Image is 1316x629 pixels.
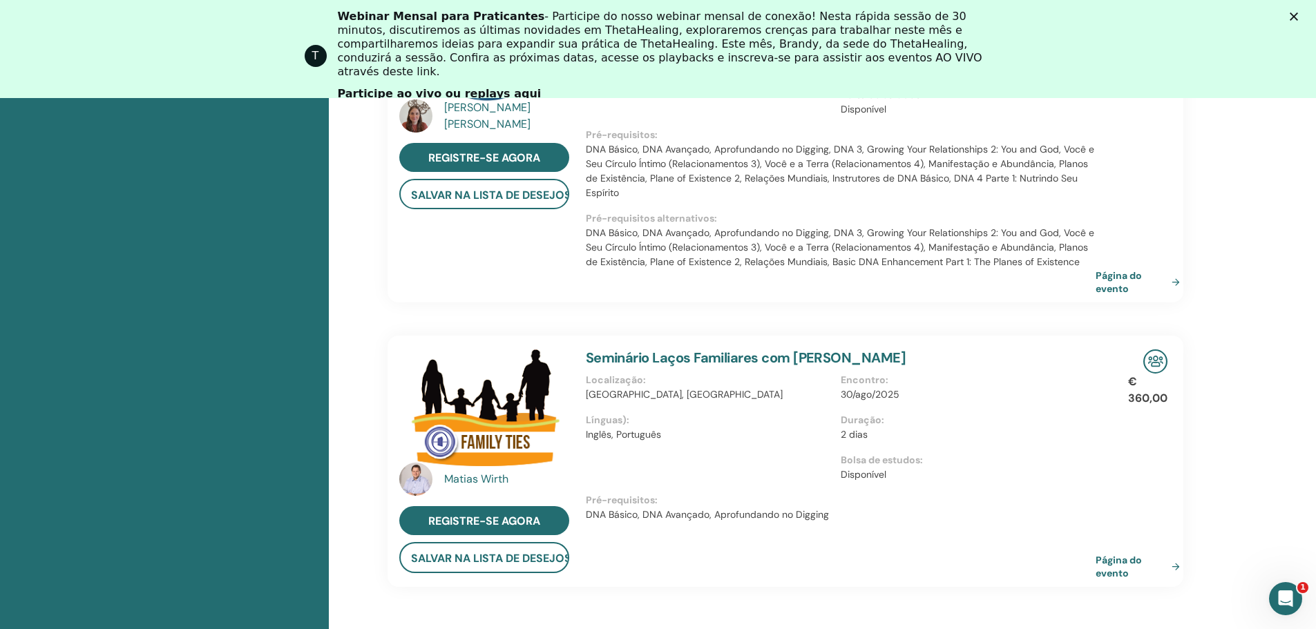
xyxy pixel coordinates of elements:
[411,188,571,202] font: salvar na lista de desejos
[586,349,906,367] a: Seminário Laços Familiares com [PERSON_NAME]
[586,508,829,521] font: DNA Básico, DNA Avançado, Aprofundando no Digging
[399,179,569,209] button: salvar na lista de desejos
[312,49,319,62] font: T
[841,88,920,101] font: Bolsa de estudos
[841,454,920,466] font: Bolsa de estudos
[399,542,569,572] button: salvar na lista de desejos
[920,88,923,101] font: :
[655,494,658,506] font: :
[428,151,540,165] font: Registre-se agora
[338,10,982,78] font: - Participe do nosso webinar mensal de conexão! Nesta rápida sessão de 30 minutos, discutiremos a...
[1143,349,1167,374] img: Seminário Presencial
[841,414,881,426] font: Duração
[920,454,923,466] font: :
[411,552,571,566] font: salvar na lista de desejos
[655,128,658,141] font: :
[586,388,783,400] font: [GEOGRAPHIC_DATA], [GEOGRAPHIC_DATA]
[428,514,540,528] font: Registre-se agora
[586,428,661,441] font: Inglês, Português
[886,374,888,386] font: :
[841,428,868,441] font: 2 dias
[1128,374,1167,405] font: € 360,00
[338,87,542,100] font: Participe ao vivo ou replays aqui
[399,463,432,496] img: default.jpg
[841,388,899,400] font: 30/ago/2025
[399,506,569,535] a: Registre-se agora
[338,10,545,23] font: Webinar Mensal para Praticantes
[1096,269,1142,295] font: Página do evento
[586,212,714,224] font: Pré-requisitos alternativos
[586,494,655,506] font: Pré-requisitos
[586,414,627,426] font: Línguas)
[399,143,569,172] a: Registre-se agora
[444,472,478,486] font: Matias
[305,45,327,67] div: Imagem de perfil para ThetaHealing
[1096,269,1185,296] a: Página do evento
[481,472,508,486] font: Wirth
[1096,553,1185,580] a: Página do evento
[643,374,646,386] font: :
[444,99,572,133] a: [PERSON_NAME] [PERSON_NAME]
[444,471,572,487] a: Matias Wirth
[586,226,1094,268] font: DNA Básico, DNA Avançado, Aprofundando no Digging, DNA 3, Growing Your Relationships 2: You and G...
[586,374,643,386] font: Localização
[444,117,531,131] font: [PERSON_NAME]
[841,103,886,115] font: Disponível
[714,212,717,224] font: :
[586,128,655,141] font: Pré-requisitos
[627,414,629,426] font: :
[1290,12,1304,21] div: Fechar
[1269,582,1302,615] iframe: Chat ao vivo do Intercom
[444,100,531,115] font: [PERSON_NAME]
[338,87,542,102] a: Participe ao vivo ou replays aqui
[841,374,886,386] font: Encontro
[881,414,884,426] font: :
[841,468,886,481] font: Disponível
[1300,583,1306,592] font: 1
[399,349,569,467] img: Seminário Laços Familiares
[399,99,432,133] img: default.jpg
[1096,554,1142,579] font: Página do evento
[586,143,1094,199] font: DNA Básico, DNA Avançado, Aprofundando no Digging, DNA 3, Growing Your Relationships 2: You and G...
